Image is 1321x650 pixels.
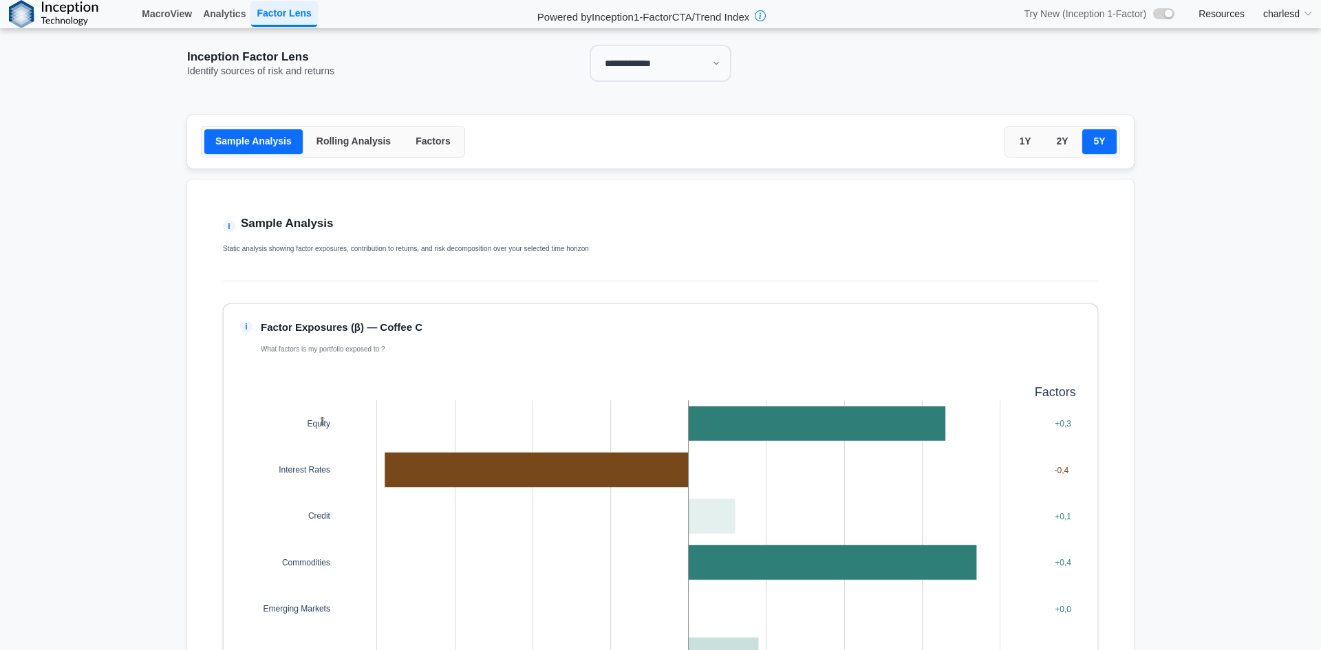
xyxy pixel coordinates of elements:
[251,1,316,27] a: Factor Lens
[1008,129,1042,154] button: 1Y
[1024,8,1146,20] span: Try New (Inception 1-Factor)
[405,129,462,154] button: Factors
[136,2,197,25] a: MacroView
[261,345,422,354] p: What factors is my portfolio exposed to ?
[240,321,253,333] span: i
[187,65,495,77] div: Identify sources of risk and returns
[197,2,251,25] a: Analytics
[223,220,235,232] span: tip_icon_section_sample
[241,215,334,232] h2: Sample Analysis
[1045,129,1080,154] button: 2Y
[305,129,402,154] button: Rolling Analysis
[187,49,495,65] div: Inception Factor Lens
[1082,129,1117,154] button: 5Y
[532,5,755,24] h2: Powered by Inception 1-Factor CTA/Trend Index
[223,245,636,253] p: Static analysis showing factor exposures, contribution to returns, and risk decomposition over yo...
[1255,1,1321,27] summary: charlesd
[261,321,422,334] p: Factor Exposures (β) — Coffee C
[204,129,303,154] button: Sample Analysis
[1263,7,1300,21] span: charlesd
[1199,8,1245,20] a: Resources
